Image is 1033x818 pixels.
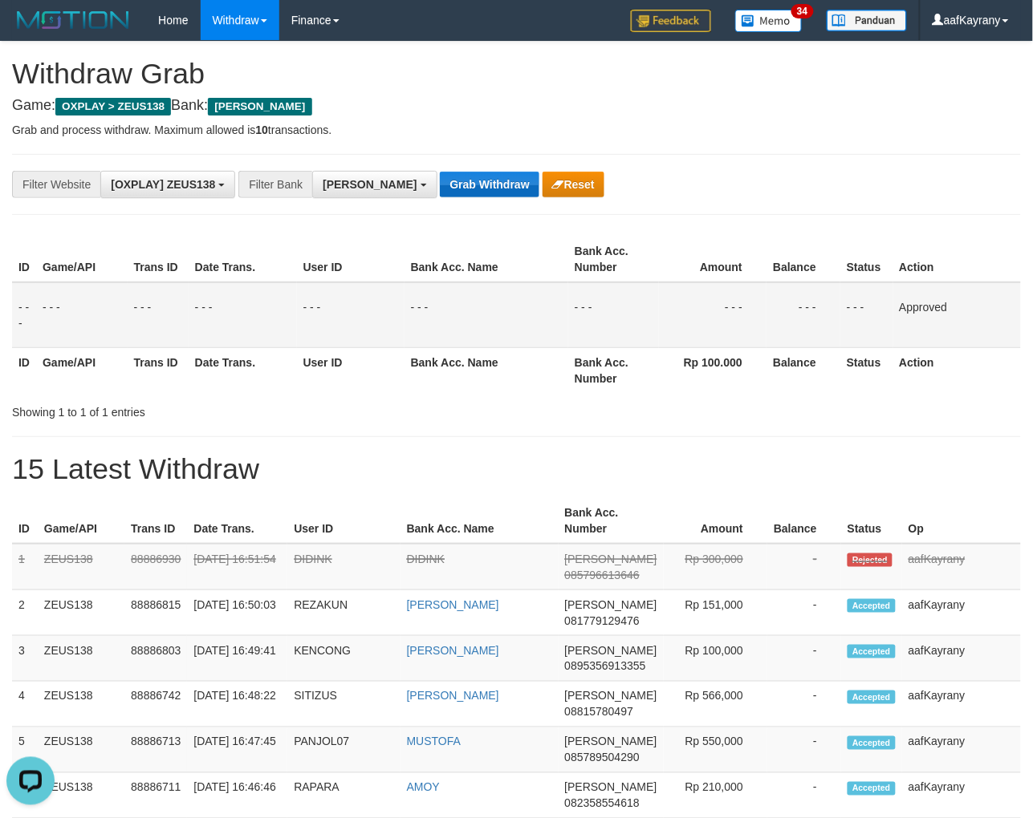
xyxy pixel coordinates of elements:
img: Feedback.jpg [631,10,711,32]
button: Open LiveChat chat widget [6,6,55,55]
th: Status [841,498,902,544]
a: DIDINK [407,553,445,565]
img: Button%20Memo.svg [735,10,803,32]
th: Game/API [36,347,128,393]
span: Copy 082358554618 to clipboard [565,797,640,810]
td: - - - [189,282,297,348]
span: 34 [791,4,813,18]
td: aafKayrany [902,544,1021,590]
td: - - - [840,282,893,348]
th: Trans ID [128,347,189,393]
td: ZEUS138 [38,682,124,727]
td: 5 [12,727,38,773]
td: aafKayrany [902,636,1021,682]
td: - [767,544,841,590]
button: [PERSON_NAME] [312,171,437,198]
th: Bank Acc. Number [568,347,659,393]
span: Copy 085796613646 to clipboard [565,569,640,581]
th: Action [893,347,1021,393]
div: Filter Bank [238,171,312,198]
th: Trans ID [124,498,187,544]
td: - [767,682,841,727]
td: aafKayrany [902,590,1021,636]
span: Accepted [848,599,896,613]
th: Op [902,498,1021,544]
th: Bank Acc. Name [401,498,559,544]
span: [PERSON_NAME] [565,781,657,794]
td: PANJOL07 [287,727,400,773]
span: Accepted [848,782,896,796]
td: 88886803 [124,636,187,682]
th: Balance [767,498,841,544]
td: SITIZUS [287,682,400,727]
td: 3 [12,636,38,682]
th: Date Trans. [187,498,287,544]
h1: Withdraw Grab [12,58,1021,90]
img: panduan.png [827,10,907,31]
th: Game/API [36,237,128,282]
td: - - - [405,282,568,348]
td: DIDINK [287,544,400,590]
span: Copy 081779129476 to clipboard [565,614,640,627]
span: [PERSON_NAME] [565,644,657,657]
h1: 15 Latest Withdraw [12,453,1021,485]
span: [PERSON_NAME] [565,690,657,703]
div: Filter Website [12,171,100,198]
span: Accepted [848,736,896,750]
td: - - - [767,282,840,348]
td: ZEUS138 [38,636,124,682]
span: [PERSON_NAME] [208,98,311,115]
span: Accepted [848,690,896,704]
td: [DATE] 16:48:22 [187,682,287,727]
td: - - - [12,282,36,348]
td: 1 [12,544,38,590]
span: [PERSON_NAME] [565,553,657,565]
td: REZAKUN [287,590,400,636]
span: [PERSON_NAME] [565,598,657,611]
td: ZEUS138 [38,544,124,590]
span: Copy 08815780497 to clipboard [565,706,634,719]
th: Bank Acc. Number [559,498,664,544]
th: Amount [659,237,767,282]
img: MOTION_logo.png [12,8,134,32]
span: OXPLAY > ZEUS138 [55,98,171,115]
td: Rp 300,000 [664,544,767,590]
th: User ID [287,498,400,544]
th: Date Trans. [189,237,297,282]
th: Bank Acc. Number [568,237,659,282]
td: 88886930 [124,544,187,590]
a: [PERSON_NAME] [407,644,499,657]
span: [PERSON_NAME] [565,735,657,748]
th: Status [840,237,893,282]
span: [OXPLAY] ZEUS138 [111,178,215,191]
div: Showing 1 to 1 of 1 entries [12,398,418,420]
td: Rp 550,000 [664,727,767,773]
td: aafKayrany [902,727,1021,773]
th: Status [840,347,893,393]
td: Rp 151,000 [664,590,767,636]
th: Action [893,237,1021,282]
td: aafKayrany [902,682,1021,727]
td: Rp 566,000 [664,682,767,727]
th: ID [12,237,36,282]
td: 88886713 [124,727,187,773]
button: [OXPLAY] ZEUS138 [100,171,235,198]
td: 4 [12,682,38,727]
td: ZEUS138 [38,727,124,773]
th: Game/API [38,498,124,544]
th: Balance [767,237,840,282]
th: ID [12,347,36,393]
td: 88886742 [124,682,187,727]
td: - - - [297,282,405,348]
td: - - - [36,282,128,348]
td: - - - [128,282,189,348]
a: MUSTOFA [407,735,461,748]
td: 2 [12,590,38,636]
span: Rejected [848,553,893,567]
p: Grab and process withdraw. Maximum allowed is transactions. [12,122,1021,138]
strong: 10 [255,124,268,136]
td: - - - [568,282,659,348]
span: [PERSON_NAME] [323,178,417,191]
td: Rp 100,000 [664,636,767,682]
a: AMOY [407,781,440,794]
